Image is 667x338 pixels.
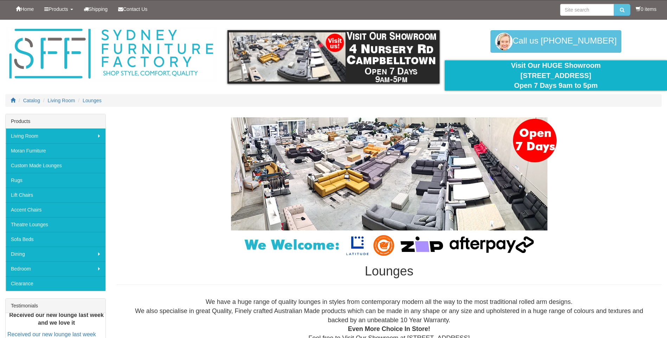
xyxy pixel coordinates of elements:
b: Received our new lounge last week and we love it [9,312,104,326]
a: Lift Chairs [6,188,105,202]
img: showroom.gif [227,30,439,84]
a: Home [11,0,39,18]
a: Custom Made Lounges [6,158,105,173]
a: Contact Us [113,0,153,18]
img: Lounges [213,117,565,257]
span: Home [21,6,34,12]
a: Shipping [78,0,113,18]
span: Contact Us [123,6,147,12]
a: Living Room [48,98,75,103]
a: Dining [6,247,105,261]
input: Site search [560,4,614,16]
li: 0 items [636,6,656,13]
a: Accent Chairs [6,202,105,217]
a: Rugs [6,173,105,188]
a: Sofa Beds [6,232,105,247]
span: Shipping [89,6,108,12]
div: Products [6,114,105,129]
a: Lounges [83,98,102,103]
a: Living Room [6,129,105,143]
a: Bedroom [6,261,105,276]
a: Products [39,0,78,18]
a: Clearance [6,276,105,291]
div: Visit Our HUGE Showroom [STREET_ADDRESS] Open 7 Days 9am to 5pm [450,60,662,91]
a: Moran Furniture [6,143,105,158]
b: Even More Choice In Store! [348,325,430,332]
h1: Lounges [116,264,662,278]
a: Theatre Lounges [6,217,105,232]
div: Testimonials [6,299,105,313]
img: Sydney Furniture Factory [6,27,217,81]
a: Catalog [23,98,40,103]
span: Products [49,6,68,12]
